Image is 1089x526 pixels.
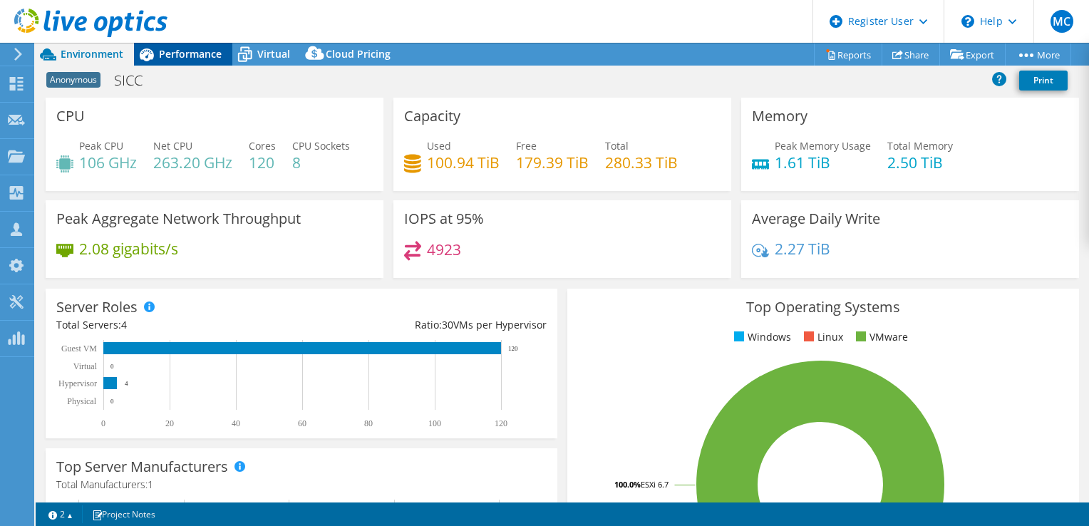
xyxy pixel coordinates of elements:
text: Hypervisor [58,378,97,388]
span: Cloud Pricing [326,47,391,61]
span: Cores [249,139,276,153]
text: Virtual [73,361,98,371]
h3: Capacity [404,108,460,124]
h4: 2.08 gigabits/s [79,241,178,257]
span: Used [427,139,451,153]
span: Virtual [257,47,290,61]
span: 1 [148,478,153,491]
h3: Peak Aggregate Network Throughput [56,211,301,227]
text: 80 [364,418,373,428]
a: Share [882,43,940,66]
text: 120 [508,345,518,352]
text: 4 [125,380,128,387]
span: Total Memory [887,139,953,153]
h4: Total Manufacturers: [56,477,547,493]
text: 40 [232,418,240,428]
h4: 120 [249,155,276,170]
text: Guest VM [61,344,97,354]
span: Total [605,139,629,153]
span: 30 [442,318,453,331]
h1: SICC [108,73,165,88]
span: Environment [61,47,123,61]
h4: 179.39 TiB [516,155,589,170]
span: Anonymous [46,72,100,88]
span: Free [516,139,537,153]
text: Physical [67,396,96,406]
span: CPU Sockets [292,139,350,153]
h4: 1.61 TiB [775,155,871,170]
a: 2 [38,505,83,523]
text: 0 [101,418,105,428]
a: Print [1019,71,1068,91]
span: Net CPU [153,139,192,153]
h4: 280.33 TiB [605,155,678,170]
text: 120 [495,418,507,428]
li: Windows [731,329,791,345]
h4: 4923 [427,242,461,257]
text: 0 [110,398,114,405]
a: Reports [814,43,882,66]
div: Total Servers: [56,317,301,333]
h3: Server Roles [56,299,138,315]
tspan: 100.0% [614,479,641,490]
li: Linux [800,329,843,345]
h4: 263.20 GHz [153,155,232,170]
text: 0 [110,363,114,370]
h4: 2.27 TiB [775,241,830,257]
span: Peak CPU [79,139,123,153]
h4: 106 GHz [79,155,137,170]
a: Export [939,43,1006,66]
span: 4 [121,318,127,331]
li: VMware [852,329,908,345]
tspan: ESXi 6.7 [641,479,669,490]
h4: 2.50 TiB [887,155,953,170]
text: 100 [428,418,441,428]
h4: 8 [292,155,350,170]
span: Peak Memory Usage [775,139,871,153]
span: Performance [159,47,222,61]
span: MC [1051,10,1073,33]
text: 60 [298,418,306,428]
h3: Memory [752,108,807,124]
h3: Top Server Manufacturers [56,459,228,475]
a: More [1005,43,1071,66]
h3: Top Operating Systems [578,299,1068,315]
h3: IOPS at 95% [404,211,484,227]
div: Ratio: VMs per Hypervisor [301,317,547,333]
svg: \n [961,15,974,28]
h3: CPU [56,108,85,124]
text: 20 [165,418,174,428]
h4: 100.94 TiB [427,155,500,170]
h3: Average Daily Write [752,211,880,227]
a: Project Notes [82,505,165,523]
